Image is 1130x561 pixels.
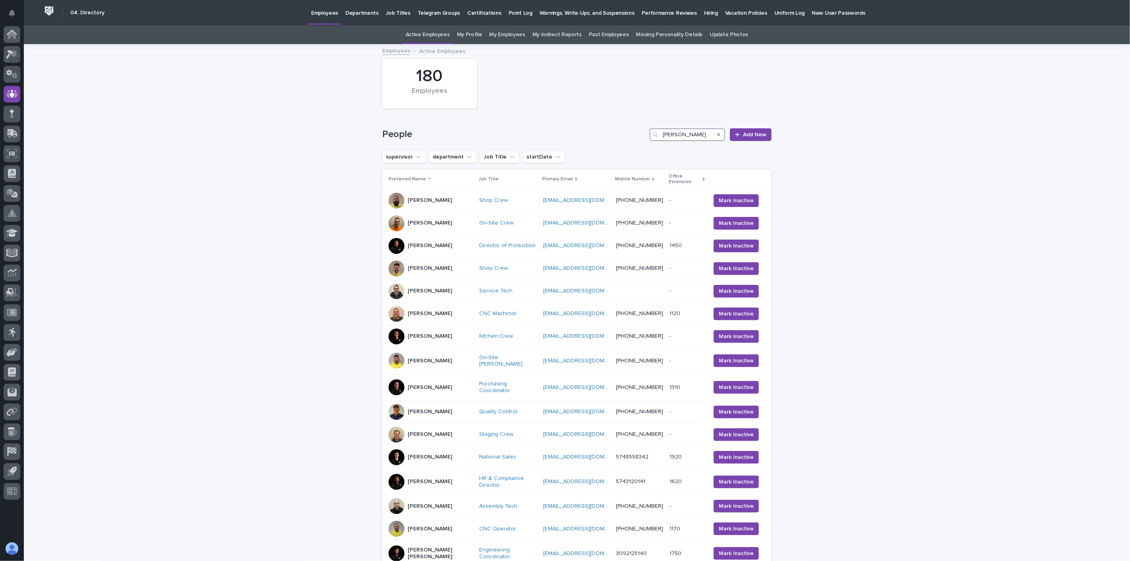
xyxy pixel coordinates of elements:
[616,197,663,203] a: [PHONE_NUMBER]
[382,400,772,423] tr: [PERSON_NAME]Quality Control [EMAIL_ADDRESS][DOMAIN_NAME] [PHONE_NUMBER]-- Mark Inactive
[543,243,633,248] a: [EMAIL_ADDRESS][DOMAIN_NAME]
[543,385,633,390] a: [EMAIL_ADDRESS][DOMAIN_NAME]
[479,265,508,272] a: Shop Crew
[714,217,759,230] button: Mark Inactive
[382,234,772,257] tr: [PERSON_NAME]Director of Production [EMAIL_ADDRESS][DOMAIN_NAME] [PHONE_NUMBER]14501450 Mark Inac...
[389,175,426,184] p: Preferred Name
[4,5,20,21] button: Notifications
[382,468,772,495] tr: [PERSON_NAME]HR & Compliance Director [EMAIL_ADDRESS][DOMAIN_NAME] 574312014116201620 Mark Inactive
[714,354,759,367] button: Mark Inactive
[669,172,700,187] p: Office Extension
[523,151,565,163] button: startDate
[408,431,452,438] p: [PERSON_NAME]
[743,132,766,137] span: Add New
[382,374,772,401] tr: [PERSON_NAME]Purchasing Coordinator [EMAIL_ADDRESS][DOMAIN_NAME] [PHONE_NUMBER]13101310 Mark Inac...
[669,501,673,510] p: -
[382,212,772,234] tr: [PERSON_NAME]On-Site Crew [EMAIL_ADDRESS][DOMAIN_NAME] [PHONE_NUMBER]-- Mark Inactive
[616,551,647,556] a: 3092125140
[616,431,663,437] a: [PHONE_NUMBER]
[478,175,499,184] p: Job Title
[479,288,513,294] a: Service Tech
[616,479,645,484] a: 5743120141
[719,357,754,365] span: Mark Inactive
[719,219,754,227] span: Mark Inactive
[479,408,517,415] a: Quality Control
[714,381,759,394] button: Mark Inactive
[719,408,754,416] span: Mark Inactive
[669,286,673,294] p: -
[714,262,759,275] button: Mark Inactive
[719,478,754,486] span: Mark Inactive
[408,478,452,485] p: [PERSON_NAME]
[382,518,772,540] tr: [PERSON_NAME]CNC Operator [EMAIL_ADDRESS][DOMAIN_NAME] [PHONE_NUMBER]11701170 Mark Inactive
[479,381,537,394] a: Purchasing Coordinator
[669,383,682,391] p: 1310
[542,175,573,184] p: Primary Email
[532,25,582,44] a: My Indirect Reports
[479,197,508,204] a: Shop Crew
[543,526,633,532] a: [EMAIL_ADDRESS][DOMAIN_NAME]
[543,265,633,271] a: [EMAIL_ADDRESS][DOMAIN_NAME]
[719,287,754,295] span: Mark Inactive
[382,423,772,446] tr: [PERSON_NAME]Staging Crew [EMAIL_ADDRESS][DOMAIN_NAME] [PHONE_NUMBER]-- Mark Inactive
[382,302,772,325] tr: [PERSON_NAME]CNC Machinist [EMAIL_ADDRESS][DOMAIN_NAME] [PHONE_NUMBER]11201120 Mark Inactive
[70,10,104,16] h2: 04. Directory
[616,454,648,460] a: 5748558342
[616,220,663,226] a: [PHONE_NUMBER]
[719,242,754,250] span: Mark Inactive
[543,311,633,316] a: [EMAIL_ADDRESS][DOMAIN_NAME]
[669,477,683,485] p: 1620
[382,348,772,374] tr: [PERSON_NAME]On-Site [PERSON_NAME] [EMAIL_ADDRESS][DOMAIN_NAME] [PHONE_NUMBER]-- Mark Inactive
[669,263,673,272] p: -
[479,547,537,560] a: Engineering Coordinator
[669,524,682,532] p: 1170
[543,431,633,437] a: [EMAIL_ADDRESS][DOMAIN_NAME]
[429,151,477,163] button: department
[543,479,633,484] a: [EMAIL_ADDRESS][DOMAIN_NAME]
[616,311,663,316] a: [PHONE_NUMBER]
[479,354,537,368] a: On-Site [PERSON_NAME]
[710,25,748,44] a: Update Photos
[669,218,673,226] p: -
[669,309,682,317] p: 1120
[616,333,663,339] a: [PHONE_NUMBER]
[669,331,673,340] p: -
[714,194,759,207] button: Mark Inactive
[714,308,759,320] button: Mark Inactive
[4,540,20,557] button: users-avatar
[42,4,56,18] img: Workspace Logo
[543,220,633,226] a: [EMAIL_ADDRESS][DOMAIN_NAME]
[615,175,650,184] p: Mobile Number
[479,333,513,340] a: Kitchen Crew
[382,46,410,55] a: Employees
[714,285,759,298] button: Mark Inactive
[382,151,426,163] button: supervisor
[408,454,452,460] p: [PERSON_NAME]
[406,25,450,44] a: Active Employees
[419,46,465,55] p: Active Employees
[408,503,452,510] p: [PERSON_NAME]
[543,454,633,460] a: [EMAIL_ADDRESS][DOMAIN_NAME]
[650,128,725,141] div: Search
[479,310,516,317] a: CNC Machinist
[714,522,759,535] button: Mark Inactive
[543,503,633,509] a: [EMAIL_ADDRESS][DOMAIN_NAME]
[543,358,633,364] a: [EMAIL_ADDRESS][DOMAIN_NAME]
[616,243,663,248] a: [PHONE_NUMBER]
[382,325,772,348] tr: [PERSON_NAME]Kitchen Crew [EMAIL_ADDRESS][DOMAIN_NAME] [PHONE_NUMBER]-- Mark Inactive
[669,549,683,557] p: 1750
[616,385,663,390] a: [PHONE_NUMBER]
[714,547,759,560] button: Mark Inactive
[408,265,452,272] p: [PERSON_NAME]
[543,551,633,556] a: [EMAIL_ADDRESS][DOMAIN_NAME]
[616,526,663,532] a: [PHONE_NUMBER]
[396,66,463,86] div: 180
[408,220,452,226] p: [PERSON_NAME]
[719,502,754,510] span: Mark Inactive
[589,25,629,44] a: Past Employees
[408,384,452,391] p: [PERSON_NAME]
[719,525,754,533] span: Mark Inactive
[636,25,703,44] a: Missing Personality Details
[479,503,517,510] a: Assembly Tech
[408,358,452,364] p: [PERSON_NAME]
